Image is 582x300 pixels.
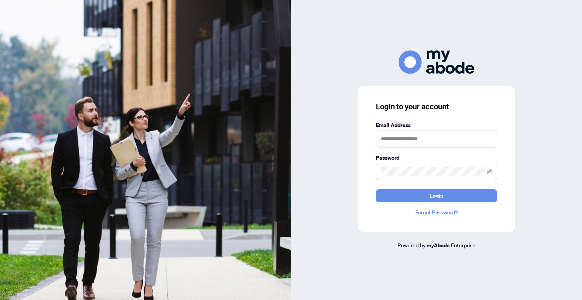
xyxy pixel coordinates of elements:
span: Powered by [397,242,426,248]
button: Login [376,189,497,202]
a: myAbode [427,241,450,250]
a: Forgot Password? [376,208,497,217]
label: Email Address [376,121,497,129]
label: Password [376,154,497,162]
span: Enterprise [451,242,476,248]
img: ma-logo [399,50,474,74]
span: Login [430,190,443,202]
span: eye-invisible [487,169,492,174]
h3: Login to your account [376,101,497,112]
